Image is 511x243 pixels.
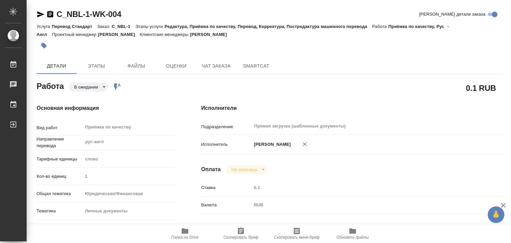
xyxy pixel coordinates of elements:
[112,24,135,29] p: C_NBL-1
[164,24,372,29] p: Редактура, Приёмка по качеству, Перевод, Корректура, Постредактура машинного перевода
[269,224,325,243] button: Скопировать мини-бриф
[297,137,312,151] button: Удалить исполнителя
[229,167,259,172] button: Не оплачена
[120,62,152,70] span: Файлы
[57,10,121,19] a: C_NBL-1-WK-004
[490,208,502,222] span: 🙏
[98,32,140,37] p: [PERSON_NAME]
[240,62,272,70] span: SmartCat
[419,11,485,18] span: [PERSON_NAME] детали заказа
[72,84,100,90] button: В ожидании
[200,62,232,70] span: Чат заказа
[252,199,478,211] div: RUB
[201,184,252,191] p: Ставка
[201,202,252,208] p: Валюта
[213,224,269,243] button: Скопировать бриф
[83,171,174,181] input: Пустое поле
[81,62,112,70] span: Этапы
[488,206,504,223] button: 🙏
[83,188,174,199] div: Юридическая/Финансовая
[97,24,111,29] p: Заказ:
[52,32,98,37] p: Проектный менеджер
[252,141,291,148] p: [PERSON_NAME]
[325,224,381,243] button: Обновить файлы
[223,235,258,240] span: Скопировать бриф
[37,80,64,92] h2: Работа
[46,10,54,18] button: Скопировать ссылку
[83,153,174,165] div: слово
[160,62,192,70] span: Оценки
[201,165,221,173] h4: Оплата
[201,104,504,112] h4: Исполнители
[337,235,369,240] span: Обновить файлы
[252,183,478,192] input: Пустое поле
[37,38,51,53] button: Добавить тэг
[37,10,45,18] button: Скопировать ссылку для ЯМессенджера
[52,24,97,29] p: Перевод Стандарт
[201,141,252,148] p: Исполнитель
[37,136,83,149] p: Направление перевода
[157,224,213,243] button: Папка на Drive
[37,208,83,214] p: Тематика
[37,190,83,197] p: Общая тематика
[372,24,389,29] p: Работа
[37,24,52,29] p: Услуга
[41,62,73,70] span: Детали
[226,165,267,174] div: В ожидании
[69,83,108,92] div: В ожидании
[274,235,319,240] span: Скопировать мини-бриф
[37,124,83,131] p: Вид работ
[83,205,174,217] div: Личные документы
[37,173,83,180] p: Кол-во единиц
[135,24,165,29] p: Этапы услуги
[140,32,190,37] p: Клиентские менеджеры
[190,32,232,37] p: [PERSON_NAME]
[171,235,199,240] span: Папка на Drive
[201,123,252,130] p: Подразделение
[466,82,496,94] h2: 0.1 RUB
[37,104,175,112] h4: Основная информация
[37,156,83,162] p: Тарифные единицы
